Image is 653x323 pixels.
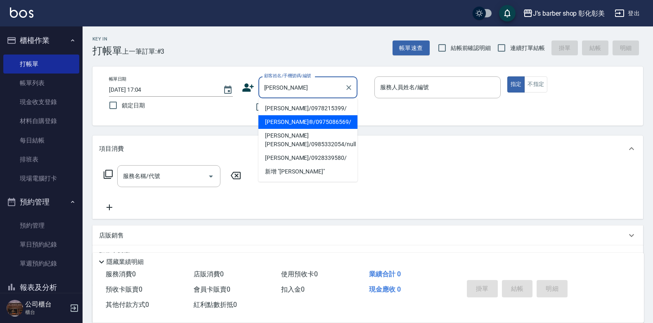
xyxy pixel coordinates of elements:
[281,285,305,293] span: 扣入金 0
[204,170,218,183] button: Open
[106,270,136,278] span: 服務消費 0
[194,270,224,278] span: 店販消費 0
[258,151,357,165] li: [PERSON_NAME]/0928339580/
[3,112,79,131] a: 材料自購登錄
[258,102,357,115] li: [PERSON_NAME]/0978215399/
[3,169,79,188] a: 現場電腦打卡
[3,277,79,298] button: 報表及分析
[369,270,401,278] span: 業績合計 0
[507,76,525,93] button: 指定
[451,44,491,52] span: 結帳前確認明細
[3,30,79,51] button: 櫃檯作業
[92,36,122,42] h2: Key In
[3,55,79,74] a: 打帳單
[3,191,79,213] button: 預約管理
[524,76,547,93] button: 不指定
[343,82,355,93] button: Clear
[106,258,144,266] p: 隱藏業績明細
[92,45,122,57] h3: 打帳單
[3,131,79,150] a: 每日結帳
[194,301,237,309] span: 紅利點數折抵 0
[122,101,145,110] span: 鎖定日期
[520,5,608,22] button: J’s barber shop 彰化彰美
[194,285,230,293] span: 會員卡販賣 0
[369,285,401,293] span: 現金應收 0
[218,80,238,100] button: Choose date, selected date is 2025-08-14
[258,115,357,129] li: [PERSON_NAME]®/0975086569/
[281,270,318,278] span: 使用預收卡 0
[92,226,643,245] div: 店販銷售
[3,254,79,273] a: 單週預約紀錄
[99,231,124,240] p: 店販銷售
[106,301,149,309] span: 其他付款方式 0
[109,76,126,82] label: 帳單日期
[92,135,643,162] div: 項目消費
[264,73,311,79] label: 顧客姓名/手機號碼/編號
[3,235,79,254] a: 單日預約紀錄
[106,285,142,293] span: 預收卡販賣 0
[99,145,124,153] p: 項目消費
[3,150,79,169] a: 排班表
[611,6,643,21] button: 登出
[3,216,79,235] a: 預約管理
[533,8,605,19] div: J’s barber shop 彰化彰美
[122,46,165,57] span: 上一筆訂單:#3
[99,251,130,260] p: 預收卡販賣
[10,7,33,18] img: Logo
[109,83,215,97] input: YYYY/MM/DD hh:mm
[7,300,23,316] img: Person
[3,74,79,93] a: 帳單列表
[258,129,357,151] li: [PERSON_NAME] [PERSON_NAME]/0985332054/null
[393,40,430,56] button: 帳單速查
[92,245,643,265] div: 預收卡販賣
[3,93,79,112] a: 現金收支登錄
[499,5,516,21] button: save
[25,309,67,316] p: 櫃台
[258,165,357,178] li: 新增 "[PERSON_NAME]"
[510,44,545,52] span: 連續打單結帳
[25,300,67,309] h5: 公司櫃台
